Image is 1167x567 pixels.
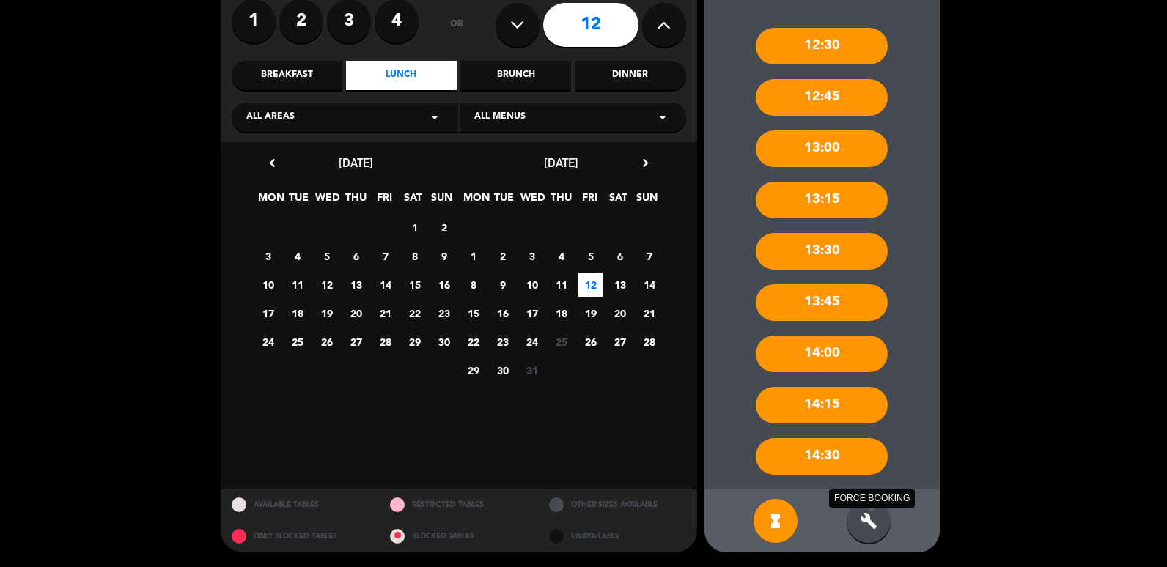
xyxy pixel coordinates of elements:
[285,301,309,325] span: 18
[578,301,603,325] span: 19
[756,130,888,167] div: 13:00
[578,189,602,213] span: FRI
[232,61,342,90] div: Breakfast
[608,330,632,354] span: 27
[285,244,309,268] span: 4
[315,189,339,213] span: WED
[344,330,368,354] span: 27
[756,233,888,270] div: 13:30
[578,244,603,268] span: 5
[490,301,515,325] span: 16
[246,110,295,125] span: All areas
[756,182,888,218] div: 13:15
[344,273,368,297] span: 13
[314,301,339,325] span: 19
[460,61,571,90] div: Brunch
[430,189,454,213] span: SUN
[373,301,397,325] span: 21
[265,155,280,171] i: chevron_left
[461,330,485,354] span: 22
[608,244,632,268] span: 6
[373,330,397,354] span: 28
[314,244,339,268] span: 5
[402,301,427,325] span: 22
[461,273,485,297] span: 8
[520,358,544,382] span: 31
[654,108,671,126] i: arrow_drop_down
[463,189,487,213] span: MON
[344,189,368,213] span: THU
[258,189,282,213] span: MON
[221,521,380,552] div: ONLY BLOCKED TABLES
[829,489,915,508] div: FORCE BOOKING
[402,244,427,268] span: 8
[379,521,538,552] div: BLOCKED TABLES
[520,189,545,213] span: WED
[346,61,457,90] div: Lunch
[256,330,280,354] span: 24
[402,273,427,297] span: 15
[575,61,685,90] div: Dinner
[402,330,427,354] span: 29
[432,215,456,240] span: 2
[461,244,485,268] span: 1
[490,330,515,354] span: 23
[492,189,516,213] span: TUE
[520,273,544,297] span: 10
[490,273,515,297] span: 9
[373,273,397,297] span: 14
[635,189,659,213] span: SUN
[756,79,888,116] div: 12:45
[549,273,573,297] span: 11
[285,330,309,354] span: 25
[432,244,456,268] span: 9
[461,358,485,382] span: 29
[520,301,544,325] span: 17
[461,301,485,325] span: 15
[339,155,373,170] span: [DATE]
[401,189,425,213] span: SAT
[638,155,653,171] i: chevron_right
[221,489,380,521] div: AVAILABLE TABLES
[767,512,784,530] i: hourglass_full
[756,387,888,423] div: 14:15
[608,301,632,325] span: 20
[432,301,456,325] span: 23
[426,108,443,126] i: arrow_drop_down
[756,28,888,64] div: 12:30
[606,189,630,213] span: SAT
[756,284,888,321] div: 13:45
[578,273,603,297] span: 12
[474,110,526,125] span: All menus
[256,273,280,297] span: 10
[538,489,697,521] div: OTHER SIZES AVAILABLE
[637,301,661,325] span: 21
[314,330,339,354] span: 26
[432,330,456,354] span: 30
[608,273,632,297] span: 13
[490,244,515,268] span: 2
[314,273,339,297] span: 12
[256,244,280,268] span: 3
[549,301,573,325] span: 18
[860,512,877,530] i: build
[287,189,311,213] span: TUE
[578,330,603,354] span: 26
[549,330,573,354] span: 25
[549,244,573,268] span: 4
[379,489,538,521] div: RESTRICTED TABLES
[520,330,544,354] span: 24
[549,189,573,213] span: THU
[402,215,427,240] span: 1
[285,273,309,297] span: 11
[520,244,544,268] span: 3
[344,301,368,325] span: 20
[373,244,397,268] span: 7
[372,189,397,213] span: FRI
[637,330,661,354] span: 28
[490,358,515,382] span: 30
[637,244,661,268] span: 7
[538,521,697,552] div: UNAVAILABLE
[756,336,888,372] div: 14:00
[756,438,888,475] div: 14:30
